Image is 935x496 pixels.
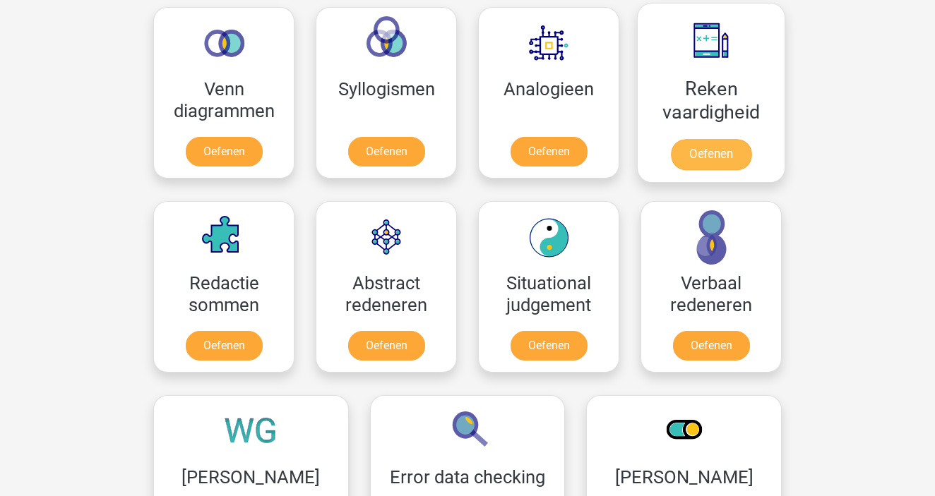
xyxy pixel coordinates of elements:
a: Oefenen [186,137,263,167]
a: Oefenen [671,139,751,170]
a: Oefenen [511,331,588,361]
a: Oefenen [348,331,425,361]
a: Oefenen [511,137,588,167]
a: Oefenen [348,137,425,167]
a: Oefenen [186,331,263,361]
a: Oefenen [673,331,750,361]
